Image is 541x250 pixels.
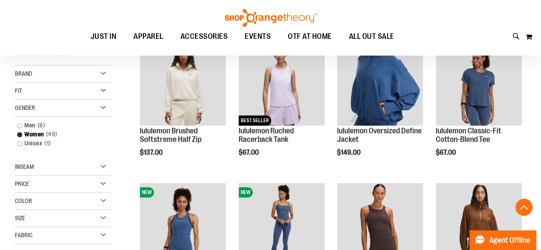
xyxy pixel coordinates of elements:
[337,39,423,126] a: lululemon Oversized Define JacketNEW
[35,121,47,130] span: 8
[15,197,32,204] span: Color
[42,139,53,148] span: 1
[349,27,394,46] span: ALL OUT SALE
[13,139,105,148] a: Unisex1
[239,126,294,144] a: lululemon Ruched Racerback Tank
[239,149,260,156] span: $67.00
[15,87,22,94] span: Fit
[436,126,501,144] a: lululemon Classic-Fit Cotton-Blend Tee
[333,35,427,178] div: product
[13,121,105,130] a: Men8
[224,9,318,27] img: Shop Orangetheory
[15,180,29,187] span: Price
[133,27,163,46] span: APPAREL
[140,126,201,144] a: lululemon Brushed Softstreme Half Zip
[288,27,332,46] span: OTF AT HOME
[239,39,325,126] a: lululemon Ruched Racerback TankNEWBEST SELLER
[489,236,530,244] span: Agent Offline
[432,35,526,178] div: product
[239,39,325,125] img: lululemon Ruched Racerback Tank
[180,27,228,46] span: ACCESSORIES
[15,70,32,77] span: Brand
[337,149,362,156] span: $149.00
[15,232,33,238] span: Fabric
[337,39,423,125] img: lululemon Oversized Define Jacket
[15,215,25,221] span: Size
[436,39,522,126] a: lululemon Classic-Fit Cotton-Blend TeeNEW
[470,230,536,250] button: Agent Offline
[436,39,522,125] img: lululemon Classic-Fit Cotton-Blend Tee
[140,149,164,156] span: $137.00
[239,187,253,197] span: NEW
[140,39,226,125] img: lululemon Brushed Softstreme Half Zip
[13,130,105,139] a: Women49
[436,149,457,156] span: $67.00
[239,115,271,126] span: BEST SELLER
[337,126,422,144] a: lululemon Oversized Define Jacket
[15,46,111,65] strong: Shopping Options
[136,35,230,178] div: product
[234,35,329,178] div: product
[91,27,117,46] span: JUST IN
[15,163,34,170] span: Inseam
[140,187,154,197] span: NEW
[15,104,35,111] span: Gender
[44,130,59,139] span: 49
[140,39,226,126] a: lululemon Brushed Softstreme Half ZipNEW
[245,27,271,46] span: EVENTS
[515,199,532,216] button: Back To Top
